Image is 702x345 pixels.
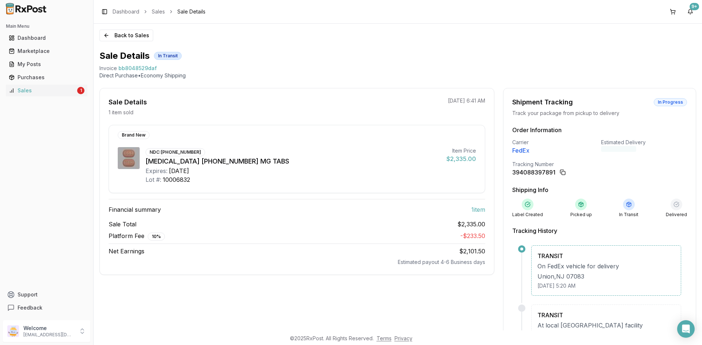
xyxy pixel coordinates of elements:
span: $2,335.00 [457,220,485,229]
a: Dashboard [113,8,139,15]
div: [DATE] 5:20 AM [537,282,675,290]
span: Platform Fee [109,231,165,241]
div: Delivered [666,212,687,218]
div: TRANSIT [537,252,675,260]
div: In Transit [619,212,638,218]
p: Welcome [23,325,74,332]
p: 1 item sold [109,109,133,116]
span: Financial summary [109,205,161,214]
div: Estimated payout 4-6 Business days [109,258,485,266]
a: Privacy [395,335,412,341]
div: 394088397891 [512,168,555,177]
div: 10 % [148,233,165,241]
div: Track your package from pickup to delivery [512,110,687,117]
p: [DATE] 6:41 AM [448,97,485,104]
span: bb8048529daf [118,65,157,72]
div: Sales [9,87,76,94]
a: Sales1 [6,84,87,97]
a: Terms [377,335,392,341]
div: Brand New [118,131,150,139]
div: Lot #: [146,175,161,184]
h3: Tracking History [512,226,687,235]
img: RxPost Logo [3,3,50,15]
div: Purchases [9,74,84,81]
span: Feedback [18,304,42,311]
div: NDC: [PHONE_NUMBER] [146,148,205,156]
button: My Posts [3,58,90,70]
div: Union , NJ 07083 [537,272,675,281]
button: 9+ [684,6,696,18]
button: Support [3,288,90,301]
div: My Posts [9,61,84,68]
a: Sales [152,8,165,15]
nav: breadcrumb [113,8,205,15]
div: Marketplace [9,47,84,55]
button: Marketplace [3,45,90,57]
div: Expires: [146,166,167,175]
span: $2,101.50 [459,248,485,255]
div: TRANSIT [537,311,675,319]
div: 9+ [690,3,699,10]
div: Estimated Delivery [601,139,687,146]
button: Purchases [3,72,90,83]
div: At local [GEOGRAPHIC_DATA] facility [537,321,675,330]
div: 10006832 [163,175,190,184]
div: Open Intercom Messenger [677,320,695,338]
div: Invoice [99,65,117,72]
a: Purchases [6,71,87,84]
div: Dashboard [9,34,84,42]
span: Sale Total [109,220,136,229]
div: Tracking Number [512,161,687,168]
div: Label Created [512,212,543,218]
button: Dashboard [3,32,90,44]
div: In Transit [154,52,182,60]
span: Net Earnings [109,247,144,256]
h3: Order Information [512,126,687,134]
span: 1 item [471,205,485,214]
p: [EMAIL_ADDRESS][DOMAIN_NAME] [23,332,74,338]
div: Sale Details [109,97,147,107]
div: Carrier [512,139,598,146]
div: 1 [77,87,84,94]
h2: Main Menu [6,23,87,29]
div: Shipment Tracking [512,97,573,107]
a: Dashboard [6,31,87,45]
span: - $233.50 [460,232,485,239]
div: On FedEx vehicle for delivery [537,262,675,271]
span: Sale Details [177,8,205,15]
button: Feedback [3,301,90,314]
a: Marketplace [6,45,87,58]
div: In Progress [654,98,687,106]
button: Back to Sales [99,30,153,41]
h3: Shipping Info [512,185,687,194]
div: Item Price [446,147,476,154]
button: Sales1 [3,85,90,96]
div: [MEDICAL_DATA] [PHONE_NUMBER] MG TABS [146,156,441,166]
img: User avatar [7,325,19,337]
p: Direct Purchase • Economy Shipping [99,72,696,79]
h1: Sale Details [99,50,150,62]
div: FedEx [512,146,598,155]
img: Biktarvy 50-200-25 MG TABS [118,147,140,169]
div: [DATE] [169,166,189,175]
a: My Posts [6,58,87,71]
div: Picked up [570,212,592,218]
div: $2,335.00 [446,154,476,163]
